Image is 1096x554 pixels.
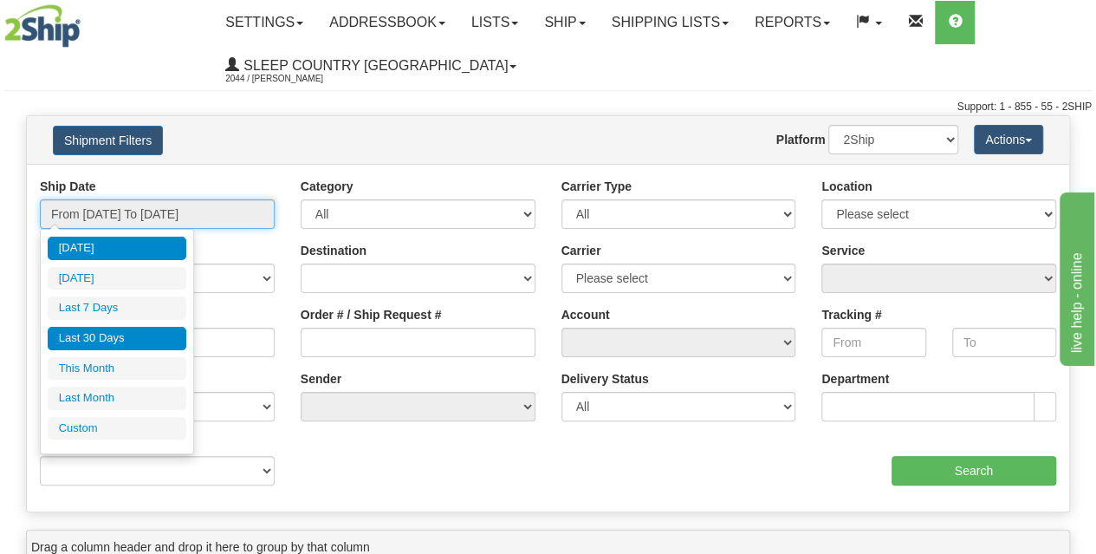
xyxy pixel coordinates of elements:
button: Actions [974,125,1043,154]
label: Order # / Ship Request # [301,306,442,323]
label: Carrier [561,242,601,259]
li: Last Month [48,387,186,410]
a: Addressbook [316,1,458,44]
iframe: chat widget [1056,188,1094,365]
a: Sleep Country [GEOGRAPHIC_DATA] 2044 / [PERSON_NAME] [212,44,529,88]
input: To [952,328,1056,357]
li: [DATE] [48,237,186,260]
a: Lists [458,1,531,44]
label: Ship Date [40,178,96,195]
label: Department [821,370,889,388]
li: Custom [48,417,186,440]
li: Last 7 Days [48,297,186,320]
label: Tracking # [821,306,881,323]
label: Sender [301,370,341,388]
li: [DATE] [48,267,186,290]
label: Category [301,178,353,195]
li: Last 30 Days [48,327,186,350]
a: Ship [531,1,598,44]
span: Sleep Country [GEOGRAPHIC_DATA] [239,58,508,73]
label: Account [561,306,610,323]
a: Reports [742,1,843,44]
img: logo2044.jpg [4,4,81,48]
button: Shipment Filters [53,126,163,155]
a: Shipping lists [599,1,742,44]
label: Carrier Type [561,178,632,195]
label: Destination [301,242,366,259]
label: Location [821,178,872,195]
a: Settings [212,1,316,44]
span: 2044 / [PERSON_NAME] [225,70,355,88]
div: Support: 1 - 855 - 55 - 2SHIP [4,100,1092,114]
li: This Month [48,357,186,381]
input: Search [892,456,1057,486]
div: live help - online [13,10,160,31]
label: Service [821,242,865,259]
label: Delivery Status [561,370,649,388]
label: Platform [776,131,826,148]
input: From [821,328,925,357]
